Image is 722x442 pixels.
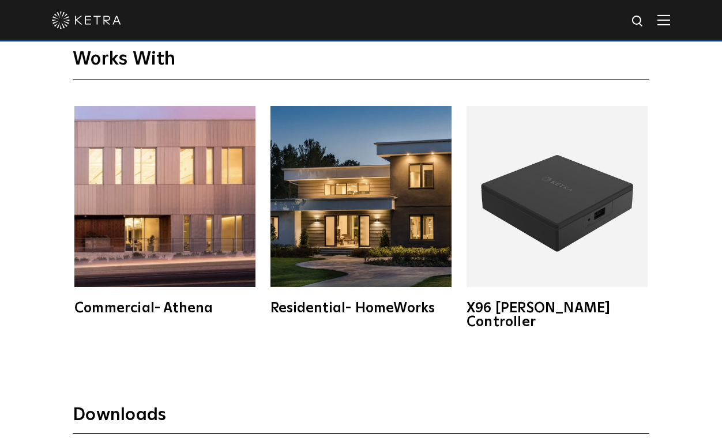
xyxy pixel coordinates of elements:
[631,14,645,29] img: search icon
[74,106,255,287] img: athena-square
[74,301,255,315] div: Commercial- Athena
[270,301,452,315] div: Residential- HomeWorks
[465,106,649,329] a: X96 [PERSON_NAME] Controller
[73,48,649,80] h3: Works With
[467,106,648,287] img: X96_Controller
[73,404,649,434] h3: Downloads
[467,301,648,329] div: X96 [PERSON_NAME] Controller
[657,14,670,25] img: Hamburger%20Nav.svg
[270,106,452,287] img: homeworks_hero
[73,106,257,315] a: Commercial- Athena
[52,12,121,29] img: ketra-logo-2019-white
[269,106,453,315] a: Residential- HomeWorks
